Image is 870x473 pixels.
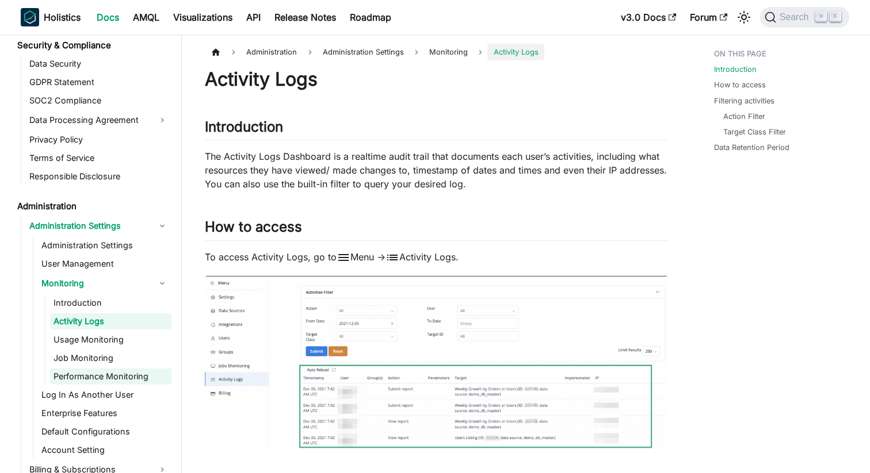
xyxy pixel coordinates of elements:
[205,44,227,60] a: Home page
[38,442,171,458] a: Account Setting
[337,251,350,264] span: menu
[38,424,171,440] a: Default Configurations
[38,387,171,403] a: Log In As Another User
[205,218,668,240] h2: How to access
[423,44,474,60] span: Monitoring
[26,132,171,148] a: Privacy Policy
[205,68,668,91] h1: Activity Logs
[26,217,171,235] a: Administration Settings
[268,8,343,26] a: Release Notes
[317,44,410,60] span: Administration Settings
[205,44,668,60] nav: Breadcrumbs
[38,274,171,293] a: Monitoring
[487,44,544,60] span: Activity Logs
[343,8,398,26] a: Roadmap
[614,8,683,26] a: v3.0 Docs
[714,142,789,153] a: Data Retention Period
[9,34,182,473] nav: Docs sidebar
[776,12,816,22] span: Search
[241,44,303,60] span: Administration
[735,8,753,26] button: Switch between dark and light mode (currently light mode)
[723,126,786,137] a: Target Class Filter
[44,10,81,24] b: Holistics
[815,11,827,22] kbd: ⌘
[14,37,171,53] a: Security & Compliance
[38,237,171,253] a: Administration Settings
[239,8,268,26] a: API
[683,8,734,26] a: Forum
[38,256,171,272] a: User Management
[26,150,171,166] a: Terms of Service
[126,8,166,26] a: AMQL
[714,79,766,90] a: How to access
[38,405,171,421] a: Enterprise Features
[21,8,81,26] a: HolisticsHolistics
[50,313,171,329] a: Activity Logs
[723,111,765,122] a: Action Filter
[26,56,171,72] a: Data Security
[50,332,171,348] a: Usage Monitoring
[830,11,841,22] kbd: K
[386,251,399,264] span: list
[50,350,171,366] a: Job Monitoring
[205,149,668,191] p: The Activity Logs Dashboard is a realtime audit trail that documents each user’s activities, incl...
[26,168,171,184] a: Responsible Disclosure
[760,7,849,28] button: Search (Command+K)
[50,368,171,384] a: Performance Monitoring
[26,111,171,129] a: Data Processing Agreement
[90,8,126,26] a: Docs
[205,250,668,265] p: To access Activity Logs, go to Menu -> Activity Logs.
[205,118,668,140] h2: Introduction
[714,95,774,106] a: Filtering activities
[50,295,171,311] a: Introduction
[714,64,757,75] a: Introduction
[14,198,171,214] a: Administration
[26,74,171,90] a: GDPR Statement
[166,8,239,26] a: Visualizations
[21,8,39,26] img: Holistics
[26,93,171,109] a: SOC2 Compliance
